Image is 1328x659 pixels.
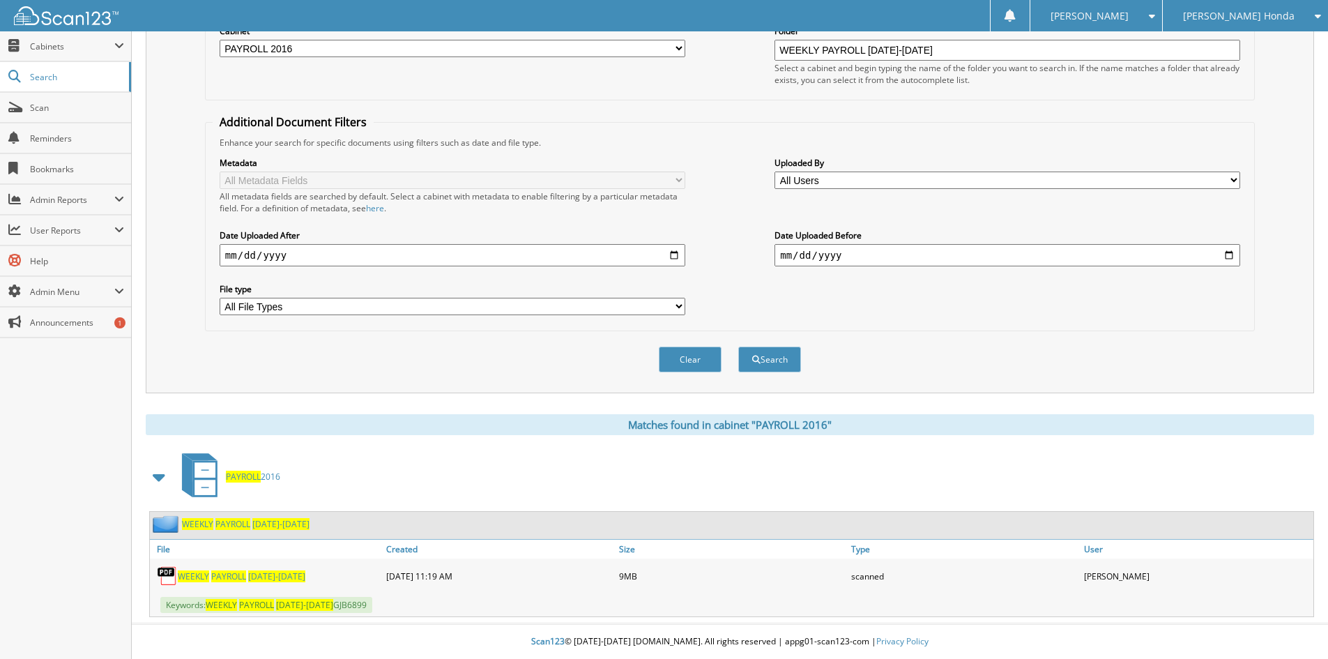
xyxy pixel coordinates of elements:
a: Size [616,540,848,559]
input: start [220,244,685,266]
span: Scan [30,102,124,114]
div: [DATE] 11:19 AM [383,562,616,590]
span: PAYROLL [226,471,261,483]
span: 2016 [226,471,280,483]
div: [PERSON_NAME] [1081,562,1313,590]
span: PAYROLL [215,518,250,530]
label: Metadata [220,157,685,169]
span: PAYROLL [239,599,274,611]
span: Announcements [30,317,124,328]
a: Type [848,540,1081,559]
a: File [150,540,383,559]
a: User [1081,540,1313,559]
div: 1 [114,317,125,328]
span: [DATE]-[DATE] [276,599,333,611]
div: © [DATE]-[DATE] [DOMAIN_NAME]. All rights reserved | appg01-scan123-com | [132,625,1328,659]
span: Search [30,71,122,83]
img: folder2.png [153,515,182,533]
label: File type [220,283,685,295]
legend: Additional Document Filters [213,114,374,130]
span: Reminders [30,132,124,144]
a: WEEKLY PAYROLL [DATE]-[DATE] [182,518,310,530]
span: Admin Menu [30,286,114,298]
span: WEEKLY [178,570,209,582]
a: PAYROLL2016 [174,449,280,504]
label: Uploaded By [774,157,1240,169]
button: Search [738,347,801,372]
div: scanned [848,562,1081,590]
span: [PERSON_NAME] [1051,12,1129,20]
span: WEEKLY [182,518,213,530]
span: Help [30,255,124,267]
label: Date Uploaded Before [774,229,1240,241]
button: Clear [659,347,722,372]
span: Bookmarks [30,163,124,175]
span: [DATE]-[DATE] [252,518,310,530]
a: Created [383,540,616,559]
span: [PERSON_NAME] Honda [1183,12,1295,20]
span: WEEKLY [206,599,237,611]
div: 9MB [616,562,848,590]
span: Keywords: GJB6899 [160,597,372,613]
div: Enhance your search for specific documents using filters such as date and file type. [213,137,1247,149]
span: Admin Reports [30,194,114,206]
span: PAYROLL [211,570,246,582]
img: scan123-logo-white.svg [14,6,119,25]
input: end [774,244,1240,266]
a: here [366,202,384,214]
img: PDF.png [157,566,178,586]
span: Cabinets [30,40,114,52]
span: User Reports [30,225,114,236]
span: [DATE]-[DATE] [248,570,305,582]
div: Matches found in cabinet "PAYROLL 2016" [146,414,1314,435]
span: Scan123 [531,635,565,647]
a: Privacy Policy [876,635,929,647]
div: Select a cabinet and begin typing the name of the folder you want to search in. If the name match... [774,62,1240,86]
div: All metadata fields are searched by default. Select a cabinet with metadata to enable filtering b... [220,190,685,214]
label: Date Uploaded After [220,229,685,241]
a: WEEKLY PAYROLL [DATE]-[DATE] [178,570,305,582]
